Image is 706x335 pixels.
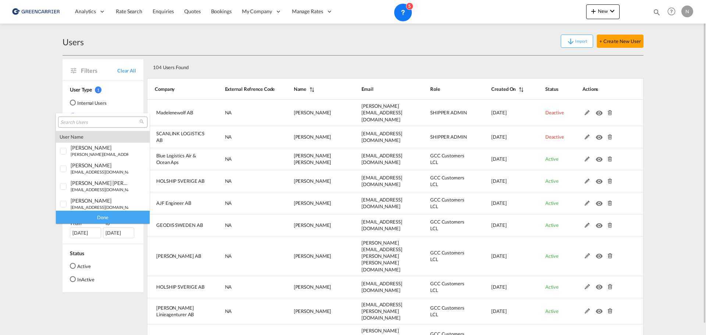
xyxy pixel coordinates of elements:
[71,145,128,151] div: madelene Wolf
[71,180,128,186] div: thomas Wingfield Grön
[56,211,150,224] div: Done
[56,131,150,143] div: user name
[71,205,138,210] small: [EMAIL_ADDRESS][DOMAIN_NAME]
[71,187,138,192] small: [EMAIL_ADDRESS][DOMAIN_NAME]
[71,197,128,204] div: tobias Simell
[60,119,139,126] input: Search Users
[71,170,138,174] small: [EMAIL_ADDRESS][DOMAIN_NAME]
[71,152,170,157] small: [PERSON_NAME][EMAIL_ADDRESS][DOMAIN_NAME]
[139,119,145,124] md-icon: icon-magnify
[71,162,128,168] div: emil Samuelsson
